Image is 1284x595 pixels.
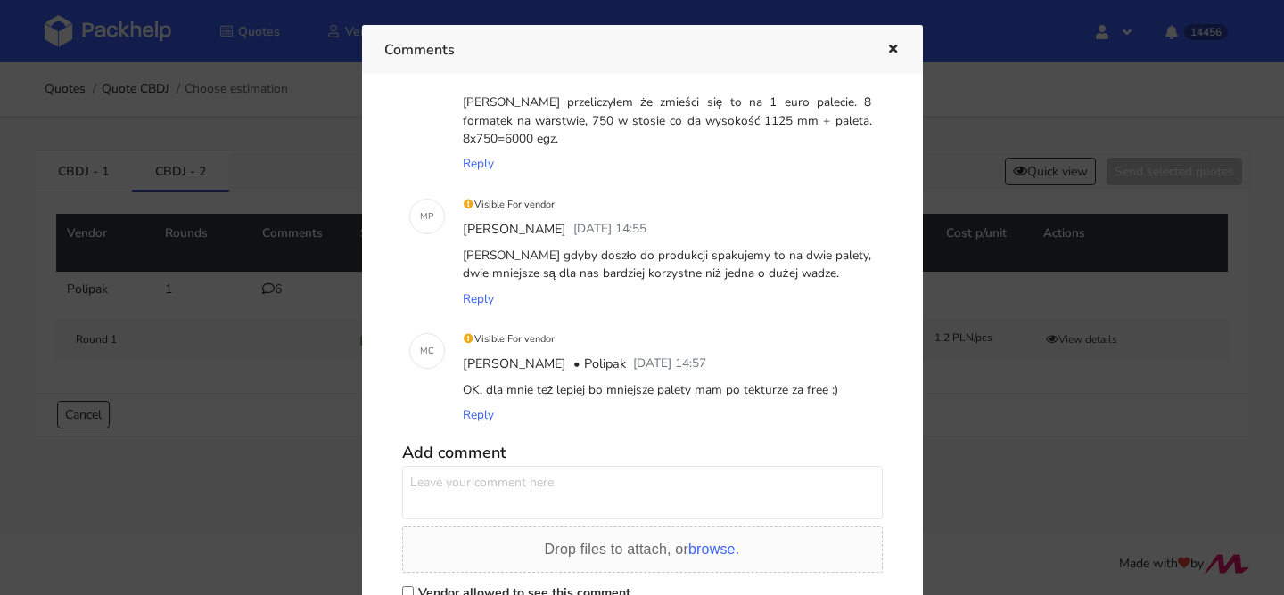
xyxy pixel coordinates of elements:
small: Visible For vendor [463,198,556,211]
div: [DATE] 14:57 [630,351,710,378]
span: Reply [463,406,494,423]
span: Reply [463,290,494,307]
div: • Polipak [570,351,630,378]
div: [PERSON_NAME] [459,351,570,378]
span: P [428,205,433,228]
span: Drop files to attach, or [545,542,740,557]
div: [PERSON_NAME] [459,216,570,243]
h5: Add comment [402,443,883,463]
div: [DATE] 14:55 [570,216,650,243]
span: C [428,339,434,363]
small: Visible For vendor [463,332,556,346]
span: browse. [688,542,739,557]
h3: Comments [384,37,860,62]
div: OK, dla mnie też lepiej bo mniejsze palety mam po tekturze za free :) [459,378,876,403]
div: [PERSON_NAME] gdyby doszło do produkcji spakujemy to na dwie palety, dwie mniejsze są dla nas bar... [459,243,876,287]
span: Reply [463,155,494,172]
span: M [420,205,428,228]
span: M [420,339,428,363]
div: [PERSON_NAME] przeliczyłem że zmieści się to na 1 euro palecie. 8 formatek na warstwie, 750 w sto... [459,90,876,151]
